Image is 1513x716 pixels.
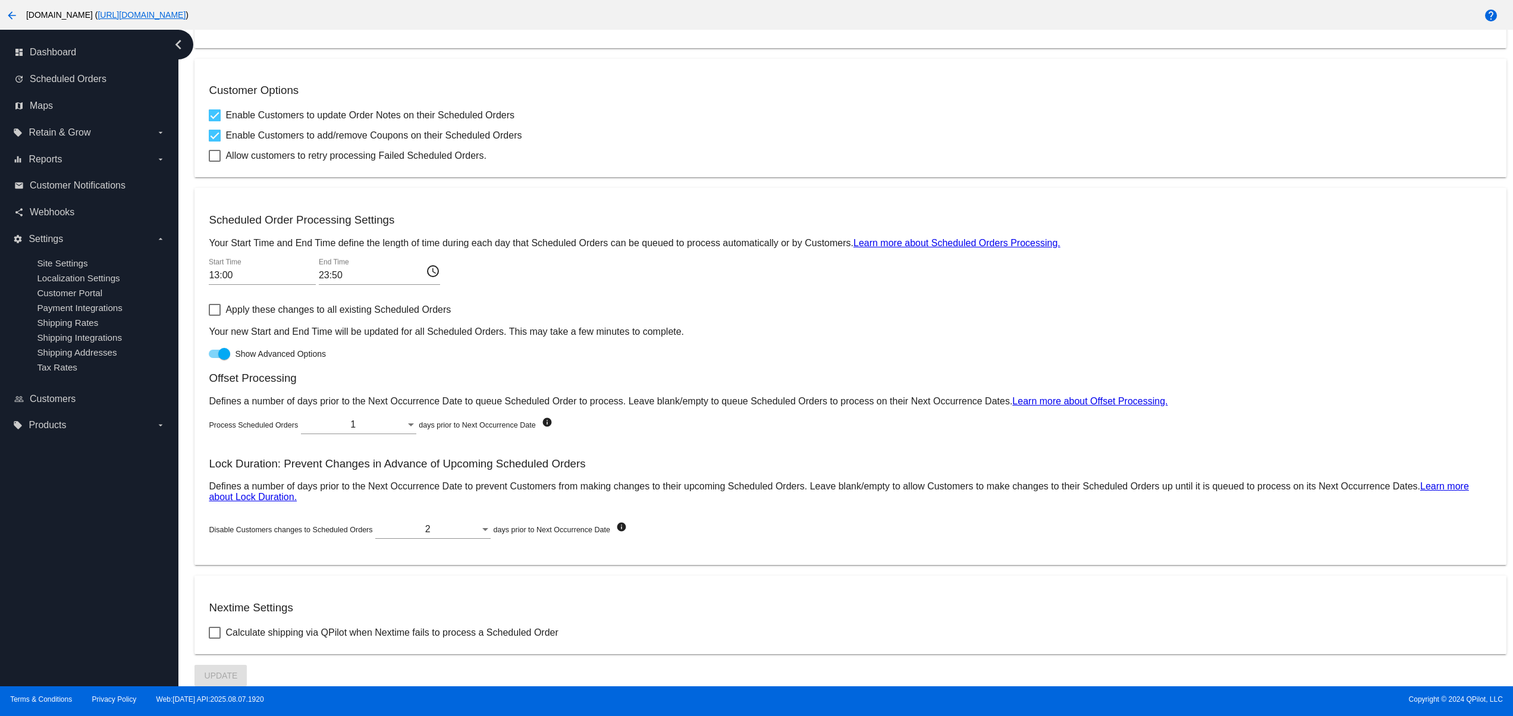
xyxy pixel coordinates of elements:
[209,457,1492,470] h3: Lock Duration: Prevent Changes in Advance of Upcoming Scheduled Orders
[29,154,62,165] span: Reports
[209,326,1492,337] p: Your new Start and End Time will be updated for all Scheduled Orders. This may take a few minutes...
[350,419,356,429] span: 1
[30,180,125,191] span: Customer Notifications
[14,176,165,195] a: email Customer Notifications
[14,203,165,222] a: share Webhooks
[1484,8,1498,23] mat-icon: help
[30,47,76,58] span: Dashboard
[98,10,186,20] a: [URL][DOMAIN_NAME]
[13,234,23,244] i: settings
[616,522,630,536] mat-icon: info
[494,526,610,534] span: days prior to Next Occurrence Date
[225,128,522,143] span: Enable Customers to add/remove Coupons on their Scheduled Orders
[13,128,23,137] i: local_offer
[209,84,1492,97] h3: Customer Options
[209,270,316,281] input: Start Time
[156,695,264,704] a: Web:[DATE] API:2025.08.07.1920
[209,481,1468,502] a: Learn more about Lock Duration.
[14,70,165,89] a: update Scheduled Orders
[209,421,298,429] span: Process Scheduled Orders
[156,128,165,137] i: arrow_drop_down
[14,390,165,409] a: people_outline Customers
[13,420,23,430] i: local_offer
[853,238,1060,248] a: Learn more about Scheduled Orders Processing.
[14,394,24,404] i: people_outline
[5,8,19,23] mat-icon: arrow_back
[26,10,189,20] span: [DOMAIN_NAME] ( )
[37,347,117,357] a: Shipping Addresses
[37,318,98,328] a: Shipping Rates
[194,665,247,686] button: Update
[37,332,122,343] a: Shipping Integrations
[10,695,72,704] a: Terms & Conditions
[209,526,372,534] span: Disable Customers changes to Scheduled Orders
[209,238,1492,249] p: Your Start Time and End Time define the length of time during each day that Scheduled Orders can ...
[235,348,326,360] span: Show Advanced Options
[767,695,1503,704] span: Copyright © 2024 QPilot, LLC
[169,35,188,54] i: chevron_left
[29,420,66,431] span: Products
[156,155,165,164] i: arrow_drop_down
[30,101,53,111] span: Maps
[425,524,431,534] span: 2
[225,626,558,640] span: Calculate shipping via QPilot when Nextime fails to process a Scheduled Order
[37,258,87,268] a: Site Settings
[37,303,123,313] a: Payment Integrations
[225,303,451,317] span: Apply these changes to all existing Scheduled Orders
[30,74,106,84] span: Scheduled Orders
[14,43,165,62] a: dashboard Dashboard
[419,421,535,429] span: days prior to Next Occurrence Date
[209,601,1492,614] h3: Nextime Settings
[542,417,556,431] mat-icon: info
[30,394,76,404] span: Customers
[13,155,23,164] i: equalizer
[30,207,74,218] span: Webhooks
[37,362,77,372] a: Tax Rates
[29,234,63,244] span: Settings
[29,127,90,138] span: Retain & Grow
[225,108,514,123] span: Enable Customers to update Order Notes on their Scheduled Orders
[14,96,165,115] a: map Maps
[209,213,1492,227] h3: Scheduled Order Processing Settings
[156,234,165,244] i: arrow_drop_down
[14,101,24,111] i: map
[205,671,238,680] span: Update
[209,372,1492,385] h3: Offset Processing
[37,273,120,283] a: Localization Settings
[37,288,102,298] a: Customer Portal
[14,181,24,190] i: email
[426,263,440,278] mat-icon: access_time
[1012,396,1167,406] a: Learn more about Offset Processing.
[319,270,426,281] input: End Time
[225,149,486,163] span: Allow customers to retry processing Failed Scheduled Orders.
[14,208,24,217] i: share
[156,420,165,430] i: arrow_drop_down
[209,481,1492,503] p: Defines a number of days prior to the Next Occurrence Date to prevent Customers from making chang...
[92,695,137,704] a: Privacy Policy
[14,48,24,57] i: dashboard
[209,396,1492,407] p: Defines a number of days prior to the Next Occurrence Date to queue Scheduled Order to process. L...
[14,74,24,84] i: update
